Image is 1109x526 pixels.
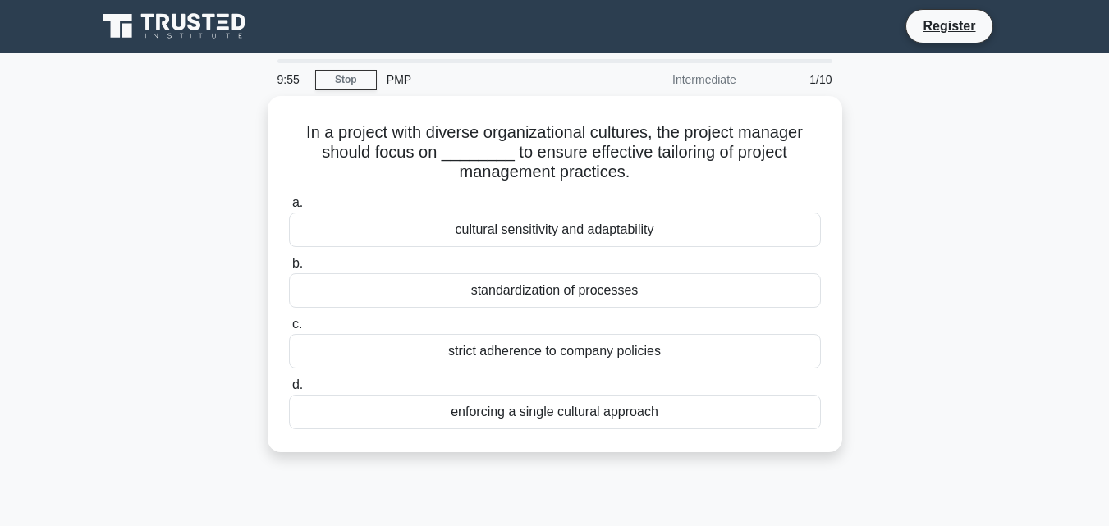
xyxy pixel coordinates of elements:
[315,70,377,90] a: Stop
[292,256,303,270] span: b.
[913,16,985,36] a: Register
[268,63,315,96] div: 9:55
[292,195,303,209] span: a.
[289,273,821,308] div: standardization of processes
[289,395,821,429] div: enforcing a single cultural approach
[746,63,842,96] div: 1/10
[292,317,302,331] span: c.
[603,63,746,96] div: Intermediate
[377,63,603,96] div: PMP
[292,377,303,391] span: d.
[289,334,821,368] div: strict adherence to company policies
[289,213,821,247] div: cultural sensitivity and adaptability
[287,122,823,183] h5: In a project with diverse organizational cultures, the project manager should focus on ________ t...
